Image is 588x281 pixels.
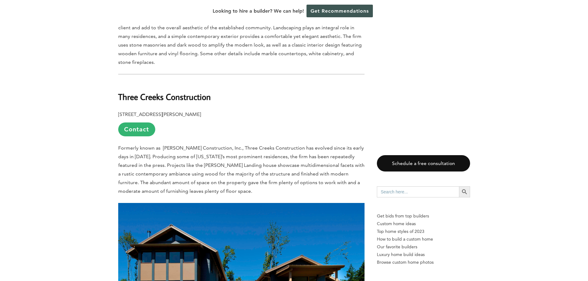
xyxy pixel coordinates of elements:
[377,243,470,251] a: Our favorite builders
[377,220,470,228] a: Custom home ideas
[377,155,470,171] a: Schedule a free consultation
[307,5,373,17] a: Get Recommendations
[377,212,470,220] p: Get bids from top builders
[118,145,365,194] span: Formerly known as [PERSON_NAME] Construction, Inc., Three Creeks Construction has evolved since i...
[118,122,155,136] a: Contact
[118,111,201,117] b: [STREET_ADDRESS][PERSON_NAME]
[377,228,470,235] a: Top home styles of 2023
[118,91,211,102] b: Three Creeks Construction
[377,251,470,258] a: Luxury home build ideas
[461,188,468,195] svg: Search
[377,235,470,243] a: How to build a custom home
[377,258,470,266] a: Browse custom home photos
[377,186,459,197] input: Search here...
